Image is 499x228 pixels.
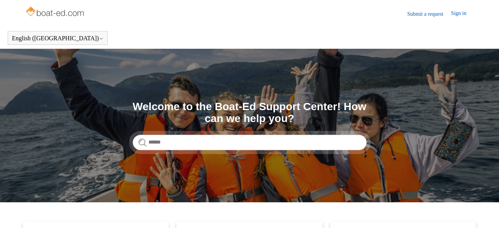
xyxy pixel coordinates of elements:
h1: Welcome to the Boat-Ed Support Center! How can we help you? [133,101,367,125]
button: English ([GEOGRAPHIC_DATA]) [12,35,104,42]
input: Search [133,135,367,150]
img: Boat-Ed Help Center home page [25,5,86,20]
a: Sign in [451,9,474,18]
a: Submit a request [407,10,451,18]
div: Live chat [479,208,499,228]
